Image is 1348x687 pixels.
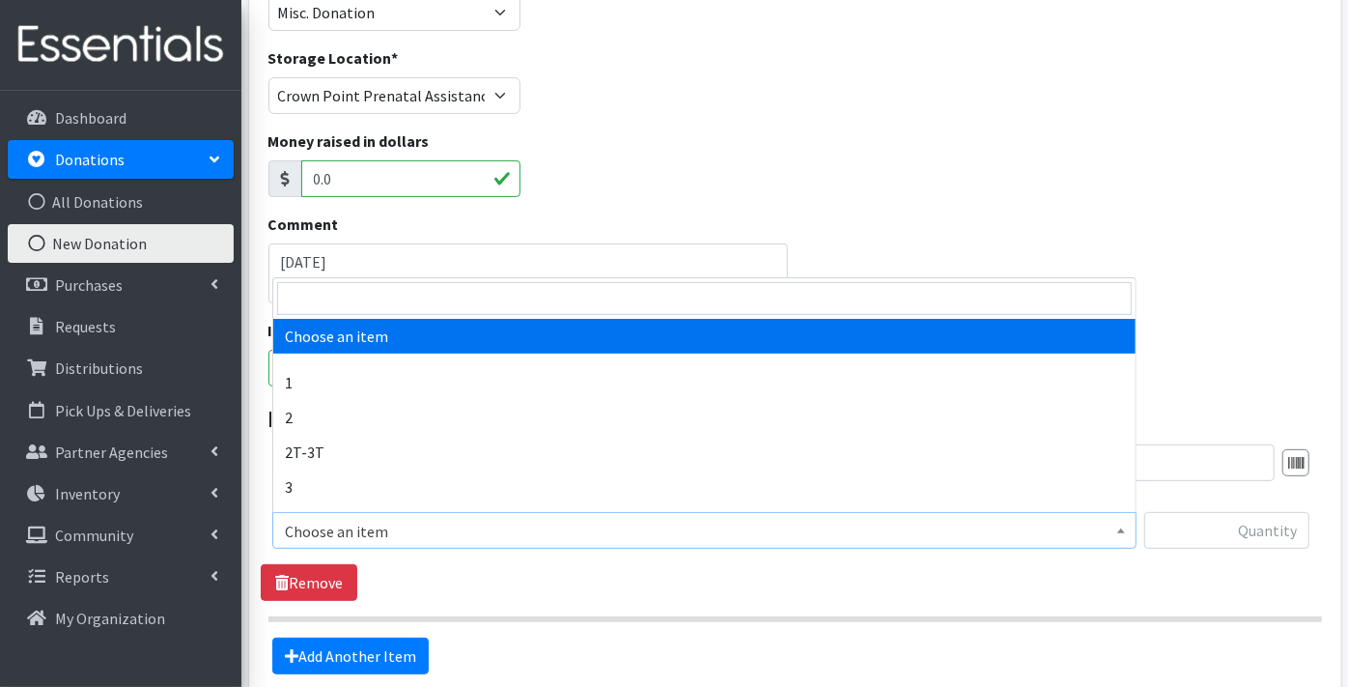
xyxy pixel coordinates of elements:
abbr: required [392,48,399,68]
p: Reports [55,567,109,587]
a: Add Another Item [272,638,429,674]
p: Pick Ups & Deliveries [55,401,191,420]
a: Community [8,516,234,555]
a: Distributions [8,349,234,387]
p: Purchases [55,275,123,295]
a: All Donations [8,183,234,221]
label: Comment [268,213,339,236]
p: Donations [55,150,125,169]
li: Choose an item [273,319,1136,354]
span: Choose an item [272,512,1137,549]
p: Requests [55,317,116,336]
a: Purchases [8,266,234,304]
li: 3T-4T [273,504,1136,539]
p: Community [55,526,133,545]
a: Inventory [8,474,234,513]
li: 3 [273,470,1136,504]
p: My Organization [55,609,165,628]
p: Partner Agencies [55,443,168,462]
a: Dashboard [8,99,234,137]
img: HumanEssentials [8,13,234,77]
label: Storage Location [268,46,399,70]
li: 1 [273,365,1136,400]
label: Issued on [268,319,343,342]
a: Requests [8,307,234,346]
li: 2 [273,400,1136,435]
a: Donations [8,140,234,179]
li: 2T-3T [273,435,1136,470]
a: Pick Ups & Deliveries [8,391,234,430]
a: Partner Agencies [8,433,234,472]
a: My Organization [8,599,234,638]
p: Inventory [55,484,120,503]
p: Distributions [55,358,143,378]
a: New Donation [8,224,234,263]
p: Dashboard [55,108,126,128]
legend: Items in this donation [268,402,1322,437]
a: Reports [8,558,234,596]
input: Quantity [1144,512,1309,549]
label: Money raised in dollars [268,129,430,153]
span: Choose an item [285,518,1124,545]
a: Remove [261,564,357,601]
